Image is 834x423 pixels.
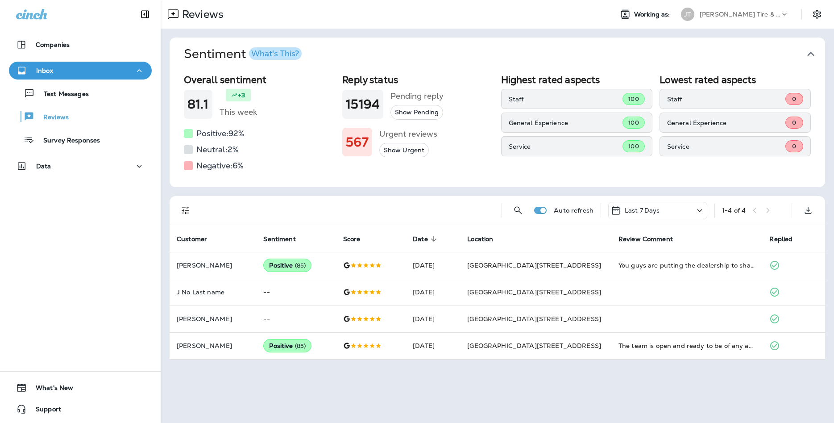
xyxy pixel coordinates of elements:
[9,62,152,80] button: Inbox
[554,207,593,214] p: Auto refresh
[625,207,660,214] p: Last 7 Days
[295,342,306,350] span: ( 85 )
[722,207,746,214] div: 1 - 4 of 4
[9,36,152,54] button: Companies
[467,261,601,269] span: [GEOGRAPHIC_DATA][STREET_ADDRESS]
[700,11,780,18] p: [PERSON_NAME] Tire & Auto
[667,119,785,126] p: General Experience
[9,84,152,103] button: Text Messages
[628,142,639,150] span: 100
[346,135,368,150] h1: 567
[27,384,73,395] span: What's New
[343,235,361,243] span: Score
[9,400,152,418] button: Support
[467,288,601,296] span: [GEOGRAPHIC_DATA][STREET_ADDRESS]
[509,143,623,150] p: Service
[184,74,335,85] h2: Overall sentiment
[390,105,443,120] button: Show Pending
[196,126,245,141] h5: Positive: 92 %
[681,8,694,21] div: JT
[256,279,336,306] td: --
[618,341,755,350] div: The team is open and ready to be of any assistance. They are trustworthy, knowledgeable and will ...
[809,6,825,22] button: Settings
[343,235,372,243] span: Score
[177,38,832,71] button: SentimentWhat's This?
[406,252,460,279] td: [DATE]
[178,8,224,21] p: Reviews
[406,306,460,332] td: [DATE]
[196,142,239,157] h5: Neutral: 2 %
[177,235,207,243] span: Customer
[263,235,307,243] span: Sentiment
[406,332,460,359] td: [DATE]
[36,67,53,74] p: Inbox
[177,289,249,296] p: J No Last name
[509,201,527,219] button: Search Reviews
[342,74,494,85] h2: Reply status
[467,235,505,243] span: Location
[792,142,796,150] span: 0
[9,157,152,175] button: Data
[177,315,249,322] p: [PERSON_NAME]
[501,74,652,85] h2: Highest rated aspects
[263,235,295,243] span: Sentiment
[256,306,336,332] td: --
[184,46,302,62] h1: Sentiment
[792,95,796,103] span: 0
[467,342,601,350] span: [GEOGRAPHIC_DATA][STREET_ADDRESS]
[390,89,444,103] h5: Pending reply
[667,143,785,150] p: Service
[36,41,70,48] p: Companies
[177,201,195,219] button: Filters
[413,235,428,243] span: Date
[634,11,672,18] span: Working as:
[467,235,493,243] span: Location
[177,235,219,243] span: Customer
[406,279,460,306] td: [DATE]
[27,406,61,416] span: Support
[628,119,639,126] span: 100
[238,91,245,100] p: +3
[509,119,623,126] p: General Experience
[177,342,249,349] p: [PERSON_NAME]
[177,262,249,269] p: [PERSON_NAME]
[35,90,89,99] p: Text Messages
[618,235,685,243] span: Review Comment
[379,143,429,158] button: Show Urgent
[187,97,209,112] h1: 81.1
[792,119,796,126] span: 0
[660,74,811,85] h2: Lowest rated aspects
[769,235,793,243] span: Replied
[628,95,639,103] span: 100
[295,262,306,269] span: ( 85 )
[346,97,380,112] h1: 15194
[34,113,69,122] p: Reviews
[379,127,437,141] h5: Urgent reviews
[618,235,673,243] span: Review Comment
[9,379,152,397] button: What's New
[36,163,51,170] p: Data
[220,105,257,119] h5: This week
[196,159,244,173] h5: Negative: 6 %
[467,315,601,323] span: [GEOGRAPHIC_DATA][STREET_ADDRESS]
[618,261,755,270] div: You guys are putting the dealership to shame! First, in addition to taking care of my auto needs ...
[251,50,299,58] div: What's This?
[34,137,100,145] p: Survey Responses
[249,47,302,60] button: What's This?
[9,130,152,149] button: Survey Responses
[509,96,623,103] p: Staff
[263,259,311,272] div: Positive
[667,96,785,103] p: Staff
[133,5,158,23] button: Collapse Sidebar
[413,235,440,243] span: Date
[263,339,311,352] div: Positive
[799,201,817,219] button: Export as CSV
[9,107,152,126] button: Reviews
[170,71,825,187] div: SentimentWhat's This?
[769,235,804,243] span: Replied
